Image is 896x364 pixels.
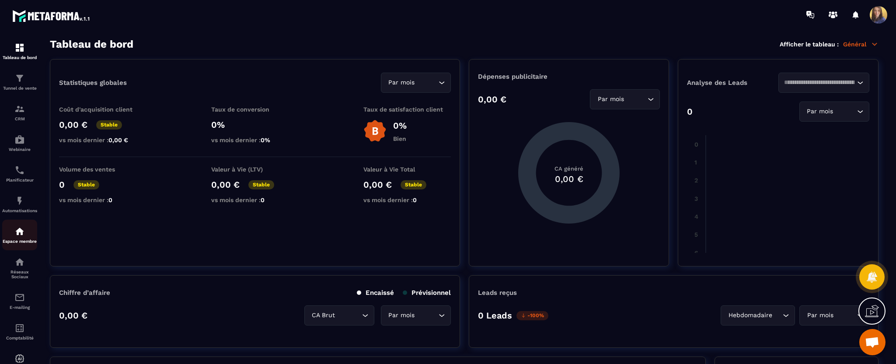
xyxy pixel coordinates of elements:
input: Search for option [835,311,855,320]
span: Hebdomadaire [726,311,774,320]
a: automationsautomationsWebinaire [2,128,37,158]
p: Bien [393,135,407,142]
p: Tunnel de vente [2,86,37,91]
img: email [14,292,25,303]
a: formationformationCRM [2,97,37,128]
div: Search for option [778,73,869,93]
img: formation [14,42,25,53]
span: Par mois [805,107,835,116]
a: Ouvrir le chat [859,329,886,355]
p: Leads reçus [478,289,517,297]
div: Search for option [381,73,451,93]
tspan: 6 [694,249,698,256]
p: 0 [59,179,65,190]
p: E-mailing [2,305,37,310]
h3: Tableau de bord [50,38,133,50]
input: Search for option [626,94,645,104]
a: formationformationTableau de bord [2,36,37,66]
input: Search for option [835,107,855,116]
img: scheduler [14,165,25,175]
p: Espace membre [2,239,37,244]
p: Coût d'acquisition client [59,106,146,113]
p: Dépenses publicitaire [478,73,660,80]
span: Par mois [805,311,835,320]
a: automationsautomationsEspace membre [2,220,37,250]
p: Stable [248,180,274,189]
tspan: 1 [694,159,697,166]
img: automations [14,353,25,364]
tspan: 2 [694,177,698,184]
input: Search for option [774,311,781,320]
p: Planificateur [2,178,37,182]
span: Par mois [596,94,626,104]
div: Search for option [721,305,795,325]
span: 0 [261,196,265,203]
p: 0,00 € [478,94,506,105]
p: Statistiques globales [59,79,127,87]
span: 0,00 € [108,136,128,143]
span: Par mois [387,78,417,87]
p: Webinaire [2,147,37,152]
p: Chiffre d’affaire [59,289,110,297]
div: Search for option [799,101,869,122]
p: Encaissé [357,289,394,297]
a: emailemailE-mailing [2,286,37,316]
p: -100% [516,311,548,320]
p: CRM [2,116,37,121]
p: vs mois dernier : [59,136,146,143]
input: Search for option [417,78,436,87]
p: 0,00 € [59,119,87,130]
p: Comptabilité [2,336,37,340]
input: Search for option [784,78,855,87]
p: Afficher le tableau : [780,41,839,48]
tspan: 4 [694,213,698,220]
img: formation [14,73,25,84]
p: vs mois dernier : [59,196,146,203]
div: Search for option [304,305,374,325]
a: automationsautomationsAutomatisations [2,189,37,220]
p: vs mois dernier : [211,136,299,143]
p: 0 [687,106,693,117]
p: Tableau de bord [2,55,37,60]
p: 0,00 € [211,179,240,190]
p: 0 Leads [478,310,512,321]
p: Automatisations [2,208,37,213]
p: vs mois dernier : [363,196,451,203]
img: formation [14,104,25,114]
img: accountant [14,323,25,333]
p: Valeur à Vie (LTV) [211,166,299,173]
input: Search for option [417,311,436,320]
input: Search for option [337,311,360,320]
img: automations [14,226,25,237]
a: formationformationTunnel de vente [2,66,37,97]
div: Search for option [381,305,451,325]
div: Search for option [590,89,660,109]
p: Général [843,40,879,48]
a: social-networksocial-networkRéseaux Sociaux [2,250,37,286]
img: social-network [14,257,25,267]
p: Prévisionnel [403,289,451,297]
p: 0% [393,120,407,131]
p: vs mois dernier : [211,196,299,203]
p: Valeur à Vie Total [363,166,451,173]
p: 0% [211,119,299,130]
span: 0 [108,196,112,203]
p: 0,00 € [363,179,392,190]
p: 0,00 € [59,310,87,321]
p: Taux de conversion [211,106,299,113]
p: Taux de satisfaction client [363,106,451,113]
span: Par mois [387,311,417,320]
tspan: 0 [694,141,698,148]
p: Stable [401,180,426,189]
tspan: 3 [694,195,698,202]
a: schedulerschedulerPlanificateur [2,158,37,189]
img: automations [14,134,25,145]
span: 0% [261,136,270,143]
img: automations [14,196,25,206]
p: Stable [73,180,99,189]
span: 0 [413,196,417,203]
p: Stable [96,120,122,129]
a: accountantaccountantComptabilité [2,316,37,347]
div: Search for option [799,305,869,325]
span: CA Brut [310,311,337,320]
